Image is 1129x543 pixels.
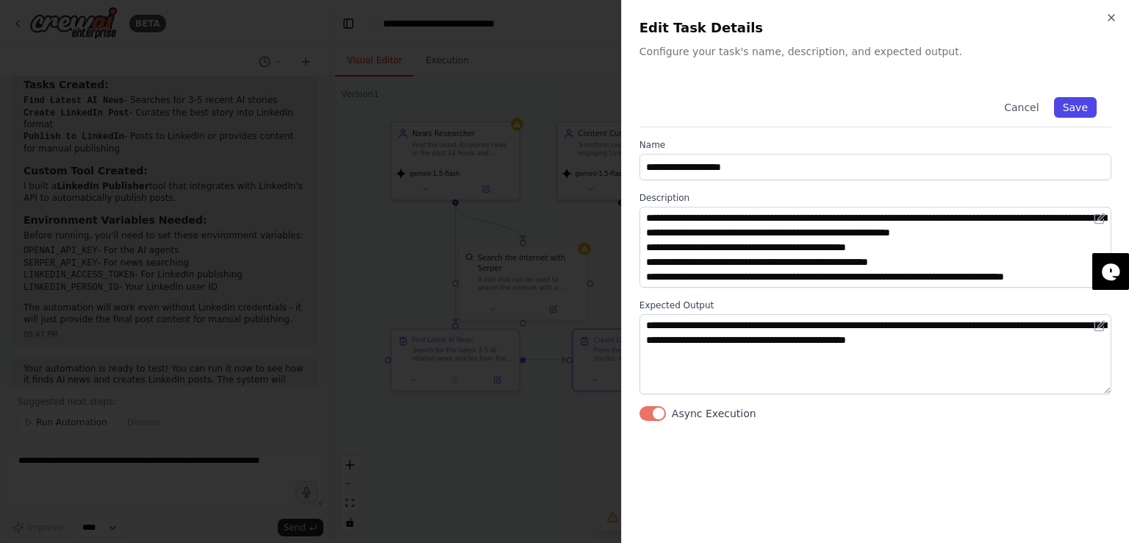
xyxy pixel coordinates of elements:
[672,406,756,421] label: Async Execution
[639,139,1111,151] label: Name
[1054,97,1097,118] button: Save
[995,97,1047,118] button: Cancel
[639,18,1111,38] h2: Edit Task Details
[1091,210,1108,227] button: Open in editor
[639,192,1111,204] label: Description
[639,44,1111,59] p: Configure your task's name, description, and expected output.
[639,299,1111,311] label: Expected Output
[1091,317,1108,335] button: Open in editor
